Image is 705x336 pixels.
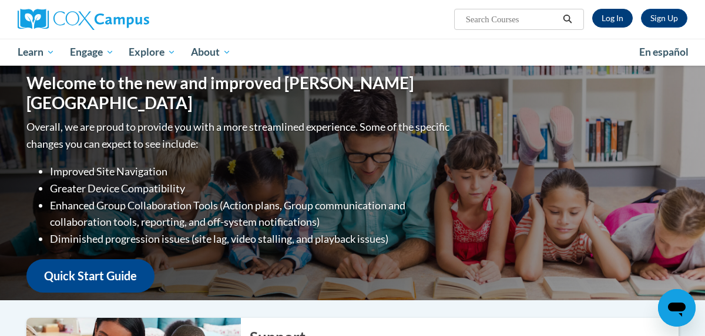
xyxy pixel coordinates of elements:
[641,9,687,28] a: Register
[639,46,689,58] span: En español
[592,9,633,28] a: Log In
[50,197,452,231] li: Enhanced Group Collaboration Tools (Action plans, Group communication and collaboration tools, re...
[465,12,559,26] input: Search Courses
[50,230,452,247] li: Diminished progression issues (site lag, video stalling, and playback issues)
[50,180,452,197] li: Greater Device Compatibility
[26,118,452,152] p: Overall, we are proud to provide you with a more streamlined experience. Some of the specific cha...
[632,40,696,65] a: En español
[183,39,239,66] a: About
[62,39,122,66] a: Engage
[129,45,176,59] span: Explore
[18,45,55,59] span: Learn
[18,9,149,30] img: Cox Campus
[26,259,155,293] a: Quick Start Guide
[191,45,231,59] span: About
[9,39,696,66] div: Main menu
[26,73,452,113] h1: Welcome to the new and improved [PERSON_NAME][GEOGRAPHIC_DATA]
[10,39,62,66] a: Learn
[50,163,452,180] li: Improved Site Navigation
[559,12,576,26] button: Search
[18,9,229,30] a: Cox Campus
[121,39,183,66] a: Explore
[658,289,696,327] iframe: Button to launch messaging window
[70,45,114,59] span: Engage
